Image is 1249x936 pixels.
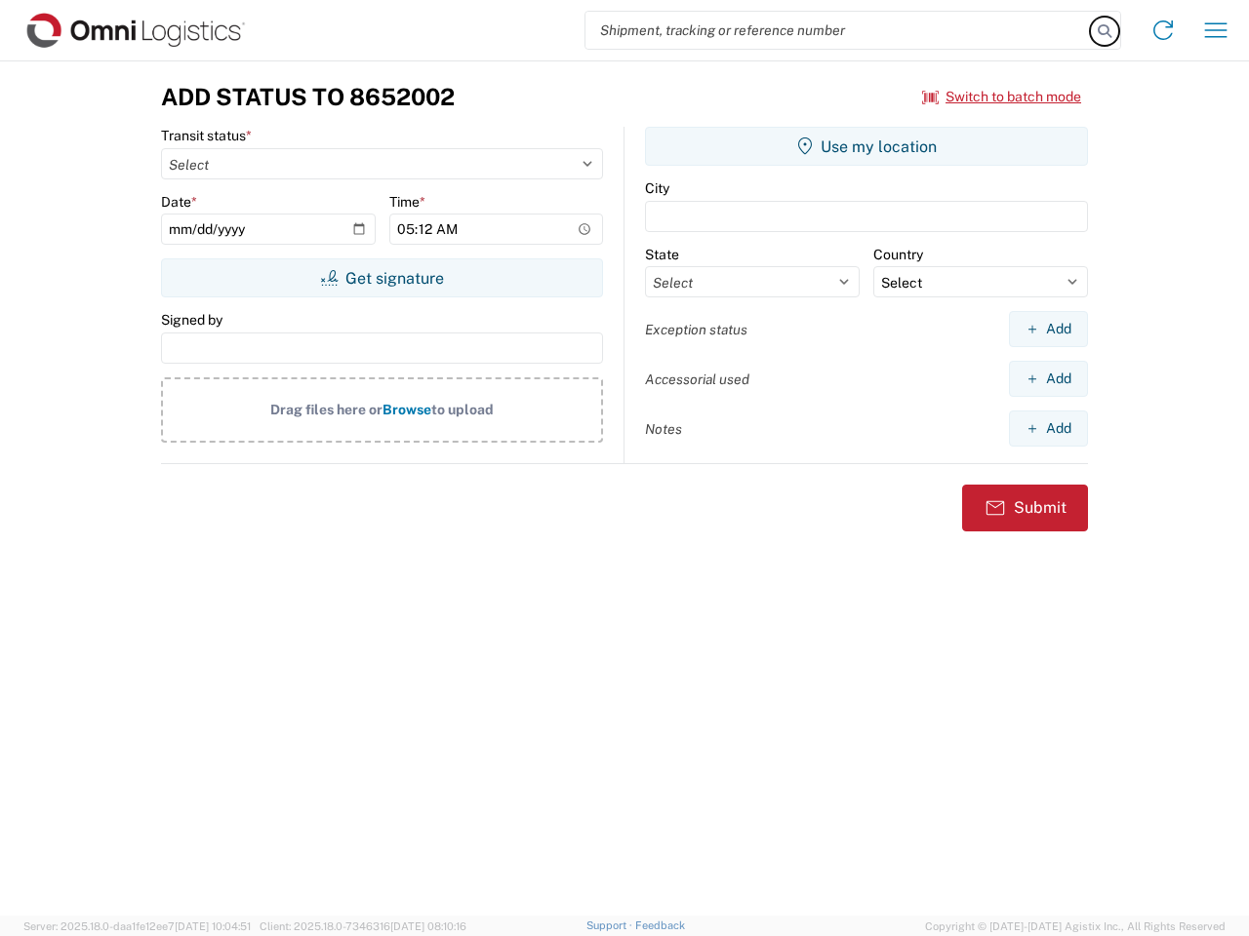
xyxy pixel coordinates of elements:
[1009,311,1088,347] button: Add
[873,246,923,263] label: Country
[645,370,749,388] label: Accessorial used
[161,193,197,211] label: Date
[260,920,466,932] span: Client: 2025.18.0-7346316
[161,258,603,297] button: Get signature
[1009,410,1088,447] button: Add
[962,485,1088,531] button: Submit
[270,402,383,417] span: Drag files here or
[925,917,1226,935] span: Copyright © [DATE]-[DATE] Agistix Inc., All Rights Reserved
[645,420,682,438] label: Notes
[1009,361,1088,397] button: Add
[922,81,1081,113] button: Switch to batch mode
[635,919,685,931] a: Feedback
[383,402,431,417] span: Browse
[431,402,494,417] span: to upload
[175,920,251,932] span: [DATE] 10:04:51
[390,920,466,932] span: [DATE] 08:10:16
[586,919,635,931] a: Support
[389,193,425,211] label: Time
[645,127,1088,166] button: Use my location
[645,321,747,338] label: Exception status
[161,83,455,111] h3: Add Status to 8652002
[585,12,1091,49] input: Shipment, tracking or reference number
[23,920,251,932] span: Server: 2025.18.0-daa1fe12ee7
[161,127,252,144] label: Transit status
[645,246,679,263] label: State
[161,311,222,329] label: Signed by
[645,179,669,197] label: City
